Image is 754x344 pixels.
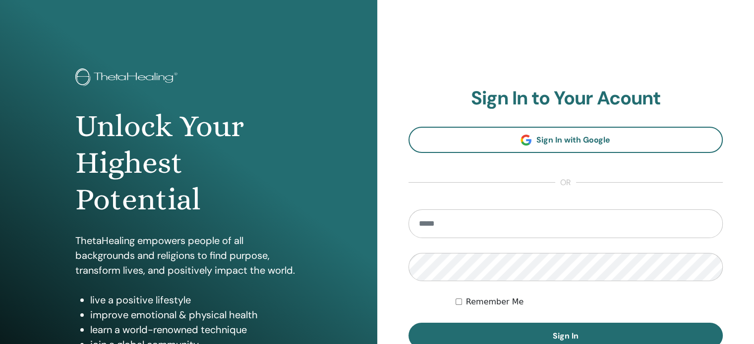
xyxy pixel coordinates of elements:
[553,331,579,341] span: Sign In
[90,322,302,337] li: learn a world-renowned technique
[456,296,723,308] div: Keep me authenticated indefinitely or until I manually logout
[408,127,723,153] a: Sign In with Google
[536,135,610,145] span: Sign In with Google
[90,293,302,307] li: live a positive lifestyle
[90,307,302,322] li: improve emotional & physical health
[466,296,524,308] label: Remember Me
[408,87,723,110] h2: Sign In to Your Acount
[75,108,302,218] h1: Unlock Your Highest Potential
[75,233,302,278] p: ThetaHealing empowers people of all backgrounds and religions to find purpose, transform lives, a...
[555,177,576,189] span: or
